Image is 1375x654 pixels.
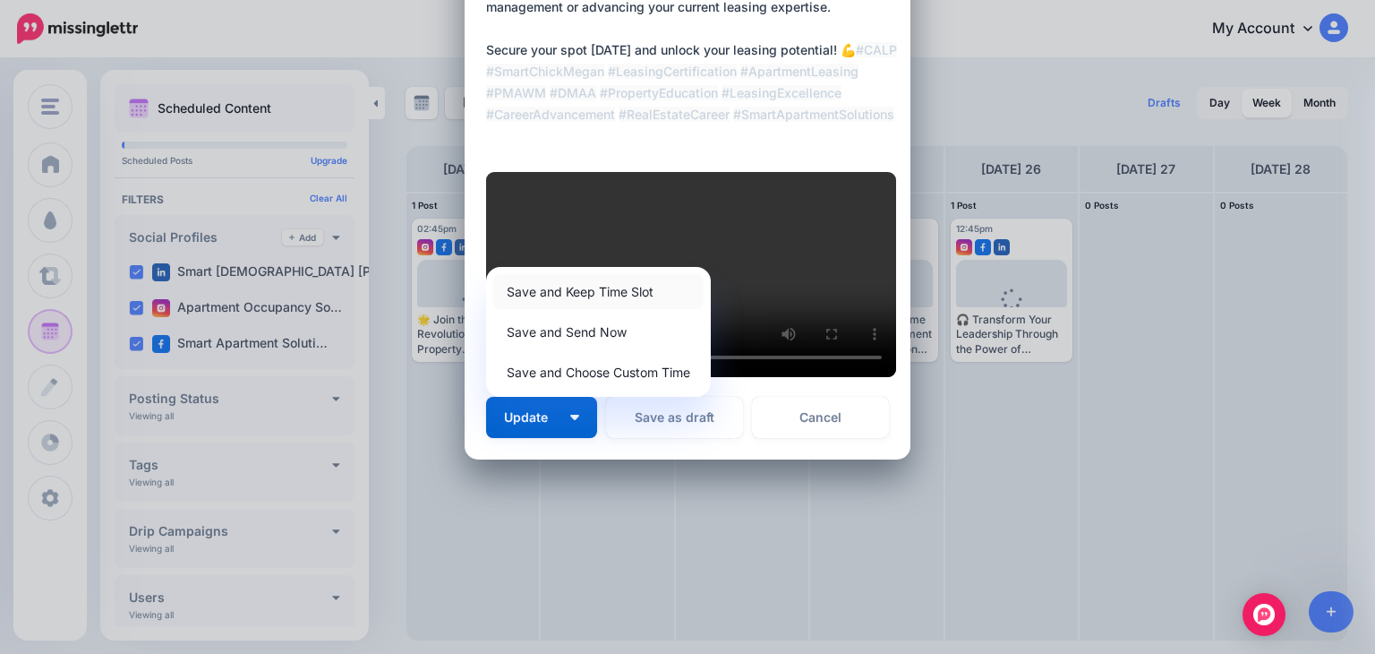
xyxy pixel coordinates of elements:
img: arrow-down-white.png [570,415,579,420]
div: Update [486,267,711,397]
span: Update [504,411,561,424]
button: Save as draft [606,397,743,438]
div: Open Intercom Messenger [1243,593,1285,636]
button: Update [486,397,597,438]
a: Save and Keep Time Slot [493,274,704,309]
a: Save and Choose Custom Time [493,355,704,390]
a: Save and Send Now [493,314,704,349]
a: Cancel [752,397,889,438]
